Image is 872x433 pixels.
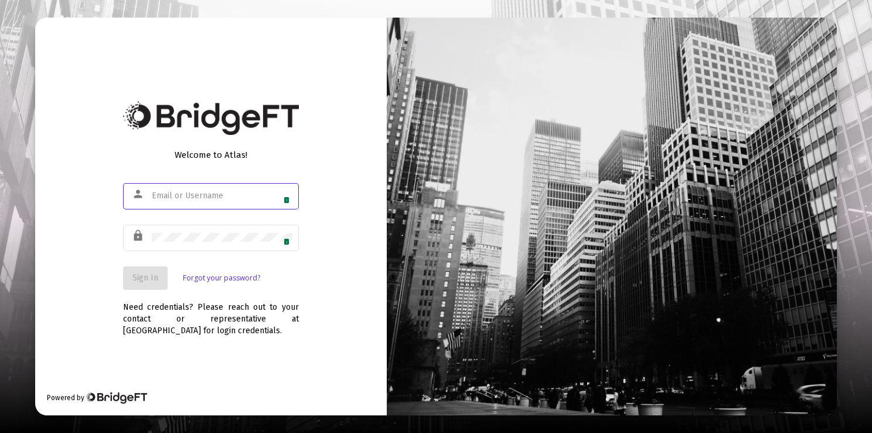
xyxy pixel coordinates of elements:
a: Forgot your password? [183,272,260,284]
div: Need credentials? Please reach out to your contact or representative at [GEOGRAPHIC_DATA] for log... [123,290,299,337]
mat-icon: person [132,187,146,201]
div: Welcome to Atlas! [123,149,299,161]
mat-icon: lock [132,229,146,243]
span: 1 [284,197,290,204]
input: Email or Username [152,191,292,201]
div: Powered by [47,392,147,404]
img: Bridge Financial Technology Logo [86,392,147,404]
span: Sign In [132,273,158,283]
span: 1 [284,238,290,245]
img: npw-badge-icon.svg [278,233,288,242]
img: Bridge Financial Technology Logo [123,102,299,135]
img: npw-badge-icon.svg [278,191,288,201]
button: Sign In [123,266,168,290]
